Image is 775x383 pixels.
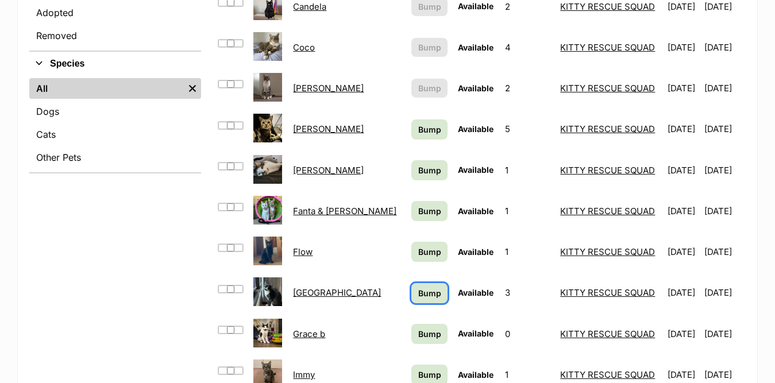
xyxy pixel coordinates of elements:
td: [DATE] [704,232,745,272]
span: Available [458,165,493,175]
span: Available [458,42,493,52]
td: 1 [500,150,555,190]
a: Bump [411,324,448,344]
a: Remove filter [184,78,201,99]
a: Fanta & [PERSON_NAME] [293,206,396,216]
span: Bump [418,369,441,381]
a: Flow [293,246,313,257]
span: Bump [418,246,441,258]
a: KITTY RESCUE SQUAD [560,206,655,216]
a: [PERSON_NAME] [293,165,364,176]
td: [DATE] [704,150,745,190]
a: KITTY RESCUE SQUAD [560,246,655,257]
div: Species [29,76,201,172]
span: Bump [418,123,441,136]
span: Bump [418,287,441,299]
a: Grace b [293,328,325,339]
a: Cats [29,124,201,145]
a: KITTY RESCUE SQUAD [560,287,655,298]
td: [DATE] [663,109,703,149]
span: Available [458,83,493,93]
a: [PERSON_NAME] [293,83,364,94]
span: Available [458,288,493,297]
a: [GEOGRAPHIC_DATA] [293,287,381,298]
a: Bump [411,283,448,303]
td: 1 [500,191,555,231]
td: [DATE] [704,191,745,231]
a: Removed [29,25,201,46]
a: KITTY RESCUE SQUAD [560,123,655,134]
td: 5 [500,109,555,149]
td: [DATE] [704,68,745,108]
a: Bump [411,119,448,140]
a: Coco [293,42,315,53]
td: [DATE] [663,28,703,67]
img: Francia [253,277,282,306]
td: [DATE] [704,314,745,354]
td: 4 [500,28,555,67]
a: KITTY RESCUE SQUAD [560,165,655,176]
td: [DATE] [663,68,703,108]
a: Adopted [29,2,201,23]
span: Available [458,247,493,257]
span: Bump [418,41,441,53]
a: Other Pets [29,147,201,168]
td: 1 [500,232,555,272]
a: Bump [411,160,448,180]
td: 0 [500,314,555,354]
a: KITTY RESCUE SQUAD [560,369,655,380]
button: Species [29,56,201,71]
td: [DATE] [704,28,745,67]
span: Bump [418,164,441,176]
img: fabian [253,155,282,184]
td: [DATE] [663,191,703,231]
a: KITTY RESCUE SQUAD [560,42,655,53]
button: Bump [411,79,448,98]
a: Dogs [29,101,201,122]
img: Fanta & Nina [253,196,282,225]
a: Bump [411,242,448,262]
td: [DATE] [663,314,703,354]
span: Bump [418,328,441,340]
a: [PERSON_NAME] [293,123,364,134]
a: Immy [293,369,315,380]
td: 3 [500,273,555,312]
a: KITTY RESCUE SQUAD [560,328,655,339]
span: Available [458,328,493,338]
a: All [29,78,184,99]
a: Candela [293,1,326,12]
td: [DATE] [704,273,745,312]
a: KITTY RESCUE SQUAD [560,1,655,12]
td: [DATE] [663,232,703,272]
td: [DATE] [663,273,703,312]
span: Available [458,1,493,11]
td: [DATE] [704,109,745,149]
span: Available [458,124,493,134]
span: Bump [418,205,441,217]
td: [DATE] [663,150,703,190]
span: Bump [418,1,441,13]
a: Bump [411,201,448,221]
td: 2 [500,68,555,108]
span: Available [458,206,493,216]
button: Bump [411,38,448,57]
span: Bump [418,82,441,94]
span: Available [458,370,493,380]
a: KITTY RESCUE SQUAD [560,83,655,94]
